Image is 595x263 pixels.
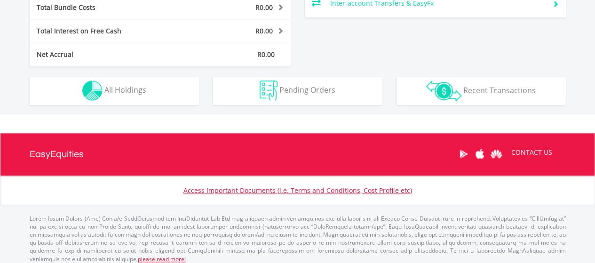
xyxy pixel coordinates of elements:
[397,77,566,105] button: Recent Transactions
[260,80,278,101] img: pending_instructions-wht.png
[426,80,461,101] img: transactions-zar-wht.png
[30,50,182,59] div: Net Accrual
[30,133,84,175] a: EasyEquities
[138,255,186,263] a: please read more:
[82,80,103,101] img: holdings-wht.png
[30,215,566,263] p: Lorem Ipsum Dolors (Ame) Con a/e SeddOeiusmod tem InciDiduntut Lab Etd mag aliquaen admin veniamq...
[488,139,505,168] a: Huawei
[30,3,182,12] div: Total Bundle Costs
[213,77,382,105] button: Pending Orders
[463,85,536,95] span: Recent Transactions
[104,85,146,95] span: All Holdings
[279,85,335,95] span: Pending Orders
[472,139,488,168] a: Apple
[255,3,273,12] span: R0.00
[257,50,275,59] span: R0.00
[30,77,199,105] button: All Holdings
[255,26,273,35] span: R0.00
[183,186,412,195] a: Access Important Documents (i.e. Terms and Conditions, Cost Profile etc)
[455,139,472,168] a: Google Play
[505,139,559,166] a: CONTACT US
[30,26,182,36] div: Total Interest on Free Cash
